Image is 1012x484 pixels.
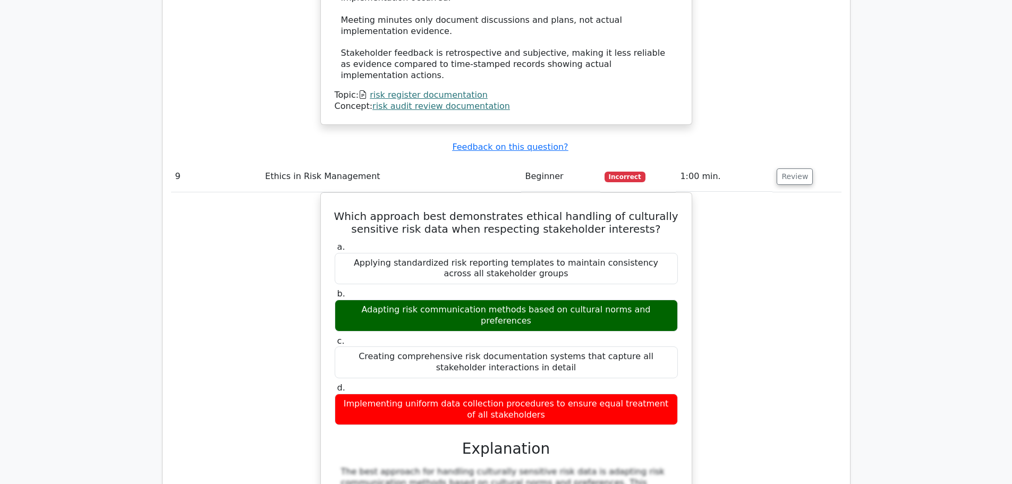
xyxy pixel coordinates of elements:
td: Beginner [521,162,600,192]
div: Creating comprehensive risk documentation systems that capture all stakeholder interactions in de... [335,346,678,378]
div: Adapting risk communication methods based on cultural norms and preferences [335,300,678,332]
div: Implementing uniform data collection procedures to ensure equal treatment of all stakeholders [335,394,678,426]
span: c. [337,336,345,346]
div: Applying standardized risk reporting templates to maintain consistency across all stakeholder groups [335,253,678,285]
a: risk audit review documentation [372,101,510,111]
span: b. [337,288,345,299]
span: Incorrect [605,172,645,182]
td: Ethics in Risk Management [261,162,521,192]
a: Feedback on this question? [452,142,568,152]
a: risk register documentation [370,90,488,100]
div: Topic: [335,90,678,101]
span: d. [337,383,345,393]
h5: Which approach best demonstrates ethical handling of culturally sensitive risk data when respecti... [334,210,679,235]
td: 1:00 min. [676,162,772,192]
div: Concept: [335,101,678,112]
button: Review [777,168,813,185]
td: 9 [171,162,261,192]
h3: Explanation [341,440,671,458]
span: a. [337,242,345,252]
